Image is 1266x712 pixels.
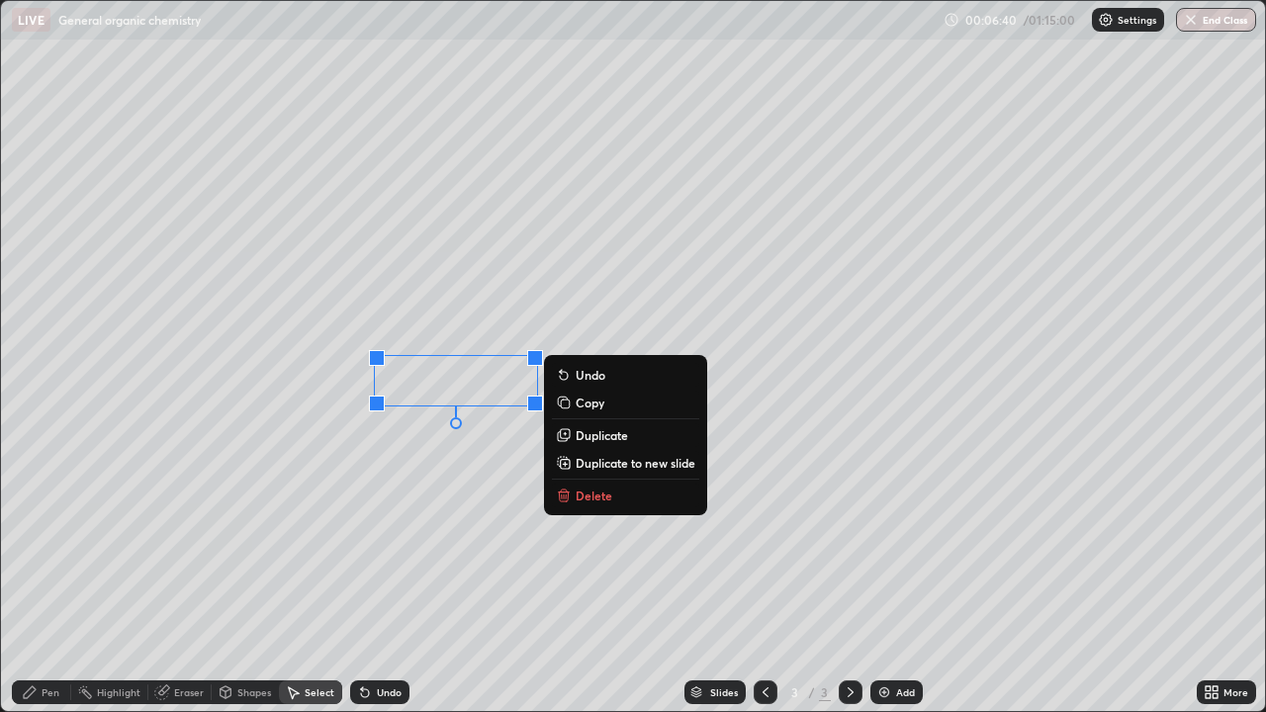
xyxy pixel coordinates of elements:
div: Add [896,687,915,697]
div: Select [305,687,334,697]
p: General organic chemistry [58,12,201,28]
div: Eraser [174,687,204,697]
img: end-class-cross [1183,12,1199,28]
div: Slides [710,687,738,697]
button: Duplicate [552,423,699,447]
p: Settings [1118,15,1156,25]
div: Highlight [97,687,140,697]
div: 3 [785,686,805,698]
div: Pen [42,687,59,697]
img: class-settings-icons [1098,12,1114,28]
p: Duplicate to new slide [576,455,695,471]
div: Shapes [237,687,271,697]
button: Copy [552,391,699,414]
div: / [809,686,815,698]
p: LIVE [18,12,45,28]
img: add-slide-button [876,684,892,700]
p: Copy [576,395,604,410]
button: Duplicate to new slide [552,451,699,475]
p: Duplicate [576,427,628,443]
p: Undo [576,367,605,383]
button: End Class [1176,8,1256,32]
div: More [1223,687,1248,697]
p: Delete [576,488,612,503]
div: 3 [819,683,831,701]
button: Delete [552,484,699,507]
button: Undo [552,363,699,387]
div: Undo [377,687,402,697]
